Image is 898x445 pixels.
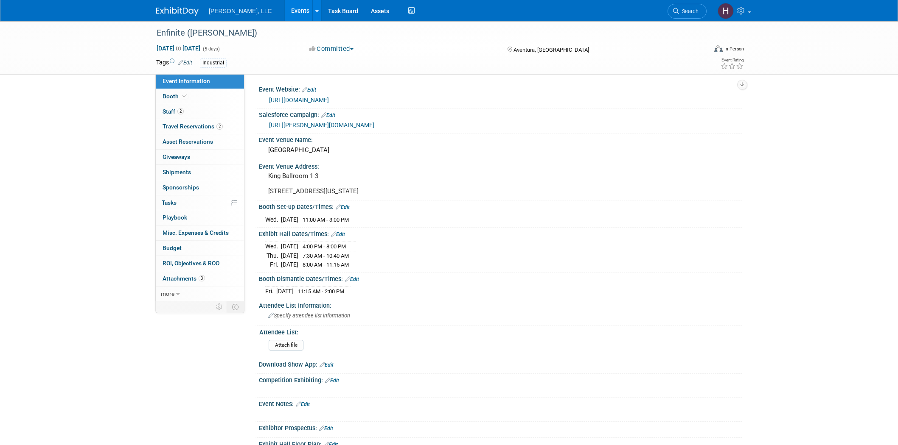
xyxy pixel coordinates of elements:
[657,44,744,57] div: Event Format
[281,251,298,260] td: [DATE]
[668,4,707,19] a: Search
[216,123,223,130] span: 2
[156,165,244,180] a: Shipments
[161,290,174,297] span: more
[163,108,184,115] span: Staff
[163,245,182,251] span: Budget
[259,358,742,369] div: Download Show App:
[163,93,188,100] span: Booth
[182,94,187,98] i: Booth reservation complete
[163,78,210,84] span: Event Information
[296,401,310,407] a: Edit
[269,122,374,128] a: [URL][PERSON_NAME][DOMAIN_NAME]
[259,422,742,433] div: Exhibitor Prospectus:
[345,276,359,282] a: Edit
[259,160,742,171] div: Event Venue Address:
[199,275,205,281] span: 3
[268,172,451,195] pre: King Ballroom 1-3 [STREET_ADDRESS][US_STATE]
[163,123,223,130] span: Travel Reservations
[265,242,281,251] td: Wed.
[156,271,244,286] a: Attachments3
[336,204,350,210] a: Edit
[163,275,205,282] span: Attachments
[259,108,742,120] div: Salesforce Campaign:
[320,362,334,368] a: Edit
[163,138,213,145] span: Asset Reservations
[281,242,298,251] td: [DATE]
[269,97,329,103] a: [URL][DOMAIN_NAME]
[156,134,244,149] a: Asset Reservations
[265,260,281,269] td: Fri.
[156,58,192,68] td: Tags
[156,286,244,301] a: more
[209,8,272,14] span: [PERSON_NAME], LLC
[265,251,281,260] td: Thu.
[718,3,734,19] img: Hannah Mulholland
[156,225,244,240] a: Misc. Expenses & Credits
[303,261,349,268] span: 8:00 AM - 11:15 AM
[306,44,357,53] button: Committed
[514,47,589,53] span: Aventura, [GEOGRAPHIC_DATA]
[156,44,201,52] span: [DATE] [DATE]
[156,180,244,195] a: Sponsorships
[302,87,316,93] a: Edit
[259,83,742,94] div: Event Website:
[163,260,219,267] span: ROI, Objectives & ROO
[154,25,694,41] div: Enfinite ([PERSON_NAME])
[265,144,735,157] div: [GEOGRAPHIC_DATA]
[259,133,742,144] div: Event Venue Name:
[156,104,244,119] a: Staff2
[156,74,244,89] a: Event Information
[163,214,187,221] span: Playbook
[162,199,177,206] span: Tasks
[178,60,192,66] a: Edit
[281,215,298,224] td: [DATE]
[265,215,281,224] td: Wed.
[303,243,346,250] span: 4:00 PM - 8:00 PM
[721,58,744,62] div: Event Rating
[276,287,294,296] td: [DATE]
[156,210,244,225] a: Playbook
[298,288,344,295] span: 11:15 AM - 2:00 PM
[321,112,335,118] a: Edit
[156,241,244,256] a: Budget
[156,195,244,210] a: Tasks
[163,153,190,160] span: Giveaways
[265,287,276,296] td: Fri.
[319,426,333,431] a: Edit
[202,46,220,52] span: (5 days)
[679,8,699,14] span: Search
[303,217,349,223] span: 11:00 AM - 3:00 PM
[303,253,349,259] span: 7:30 AM - 10:40 AM
[163,229,229,236] span: Misc. Expenses & Credits
[259,273,742,284] div: Booth Dismantle Dates/Times:
[156,256,244,271] a: ROI, Objectives & ROO
[156,150,244,164] a: Giveaways
[268,312,350,319] span: Specify attendee list information
[227,301,244,312] td: Toggle Event Tabs
[259,228,742,239] div: Exhibit Hall Dates/Times:
[212,301,227,312] td: Personalize Event Tab Strip
[156,89,244,104] a: Booth
[259,200,742,211] div: Booth Set-up Dates/Times:
[174,45,182,52] span: to
[714,45,723,52] img: Format-Inperson.png
[163,169,191,175] span: Shipments
[259,299,742,310] div: Attendee List Information:
[177,108,184,114] span: 2
[259,398,742,409] div: Event Notes:
[163,184,199,191] span: Sponsorships
[156,119,244,134] a: Travel Reservations2
[724,46,744,52] div: In-Person
[331,231,345,237] a: Edit
[156,7,199,16] img: ExhibitDay
[259,326,738,337] div: Attendee List:
[281,260,298,269] td: [DATE]
[200,58,227,67] div: Industrial
[325,378,339,384] a: Edit
[259,374,742,385] div: Competition Exhibiting:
